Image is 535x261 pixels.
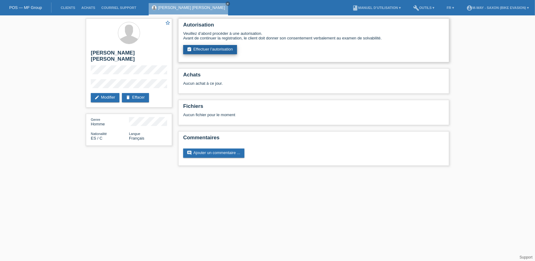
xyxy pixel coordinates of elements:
[158,5,225,10] a: [PERSON_NAME] [PERSON_NAME]
[463,6,532,10] a: account_circlem-way - Saxon (Bike Evasion) ▾
[226,2,230,6] a: close
[98,6,139,10] a: Courriel Support
[466,5,473,11] i: account_circle
[444,6,457,10] a: FR ▾
[78,6,98,10] a: Achats
[91,132,107,136] span: Nationalité
[183,31,444,40] div: Veuillez d’abord procéder à une autorisation. Avant de continuer la registration, le client doit ...
[183,45,237,54] a: assignment_turned_inEffectuer l’autorisation
[91,117,129,126] div: Homme
[226,2,229,5] i: close
[410,6,437,10] a: buildOutils ▾
[187,150,192,155] i: comment
[129,132,140,136] span: Langue
[352,5,358,11] i: book
[183,81,444,90] div: Aucun achat à ce jour.
[183,103,444,112] h2: Fichiers
[165,20,171,27] a: star_border
[413,5,419,11] i: build
[183,135,444,144] h2: Commentaires
[183,72,444,81] h2: Achats
[187,47,192,52] i: assignment_turned_in
[91,50,167,65] h2: [PERSON_NAME] [PERSON_NAME]
[95,95,99,100] i: edit
[91,118,100,121] span: Genre
[126,95,131,100] i: delete
[91,93,119,102] a: editModifier
[520,255,533,259] a: Support
[129,136,144,141] span: Français
[183,22,444,31] h2: Autorisation
[183,149,244,158] a: commentAjouter un commentaire ...
[9,5,42,10] a: POS — MF Group
[122,93,149,102] a: deleteEffacer
[58,6,78,10] a: Clients
[349,6,404,10] a: bookManuel d’utilisation ▾
[91,136,103,141] span: Espagne / C / 20.07.2022
[183,112,371,117] div: Aucun fichier pour le moment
